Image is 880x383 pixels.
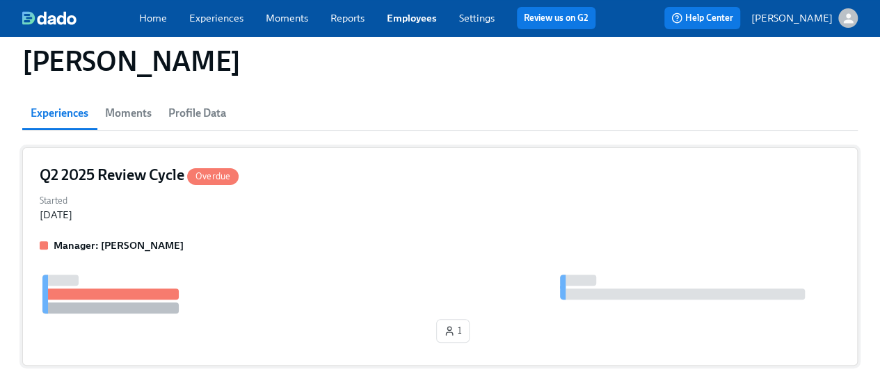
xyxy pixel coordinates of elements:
[444,324,462,338] span: 1
[189,12,243,24] a: Experiences
[664,7,740,29] button: Help Center
[187,171,239,181] span: Overdue
[40,165,239,186] h4: Q2 2025 Review Cycle
[105,104,152,123] span: Moments
[524,11,589,25] a: Review us on G2
[22,44,241,78] h1: [PERSON_NAME]
[459,12,495,24] a: Settings
[22,11,77,25] img: dado
[168,104,226,123] span: Profile Data
[139,12,167,24] a: Home
[436,319,470,343] button: 1
[22,11,139,25] a: dado
[330,12,365,24] a: Reports
[40,194,72,208] label: Started
[751,11,833,25] p: [PERSON_NAME]
[54,239,184,252] strong: Manager: [PERSON_NAME]
[40,208,72,222] div: [DATE]
[751,8,858,28] button: [PERSON_NAME]
[387,12,437,24] a: Employees
[671,11,733,25] span: Help Center
[517,7,595,29] button: Review us on G2
[31,104,88,123] span: Experiences
[266,12,308,24] a: Moments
